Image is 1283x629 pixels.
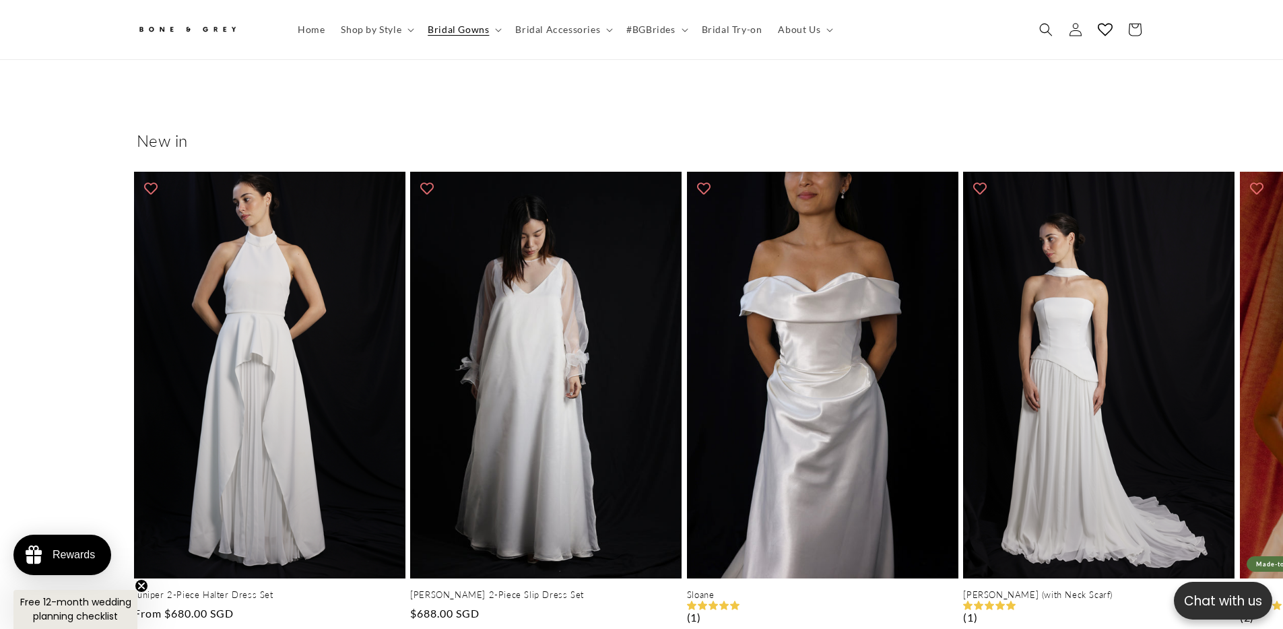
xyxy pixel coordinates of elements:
[131,13,276,46] a: Bone and Grey Bridal
[420,15,507,44] summary: Bridal Gowns
[690,175,717,202] button: Add to wishlist
[134,589,405,601] a: Juniper 2-Piece Halter Dress Set
[410,589,682,601] a: [PERSON_NAME] 2-Piece Slip Dress Set
[1243,175,1270,202] button: Add to wishlist
[428,24,489,36] span: Bridal Gowns
[135,579,148,593] button: Close teaser
[1031,15,1061,44] summary: Search
[702,24,762,36] span: Bridal Try-on
[290,15,333,44] a: Home
[20,595,131,623] span: Free 12-month wedding planning checklist
[963,589,1235,601] a: [PERSON_NAME] (with Neck Scarf)
[341,24,401,36] span: Shop by Style
[333,15,420,44] summary: Shop by Style
[1174,582,1272,620] button: Open chatbox
[515,24,600,36] span: Bridal Accessories
[298,24,325,36] span: Home
[618,15,693,44] summary: #BGBrides
[966,175,993,202] button: Add to wishlist
[137,19,238,41] img: Bone and Grey Bridal
[694,15,770,44] a: Bridal Try-on
[770,15,838,44] summary: About Us
[1174,591,1272,611] p: Chat with us
[137,130,1147,151] h2: New in
[137,175,164,202] button: Add to wishlist
[414,175,440,202] button: Add to wishlist
[53,549,95,561] div: Rewards
[778,24,820,36] span: About Us
[13,590,137,629] div: Free 12-month wedding planning checklistClose teaser
[626,24,675,36] span: #BGBrides
[687,589,958,601] a: Sloane
[507,15,618,44] summary: Bridal Accessories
